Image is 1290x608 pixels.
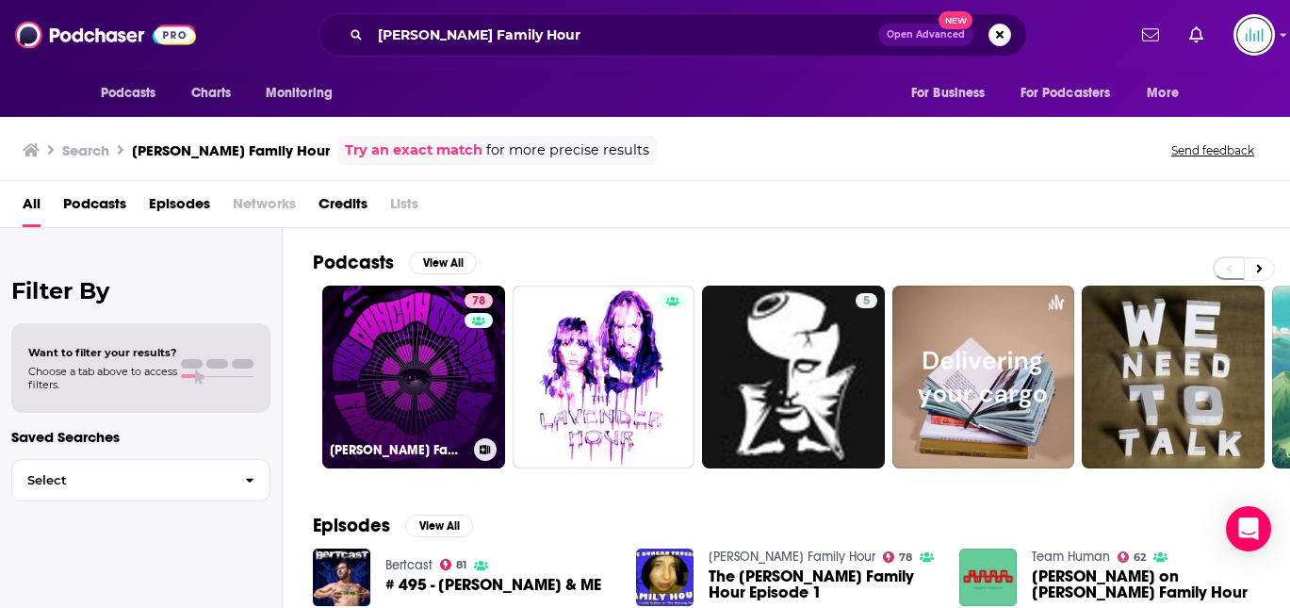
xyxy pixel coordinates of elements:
span: Choose a tab above to access filters. [28,365,177,391]
span: 81 [456,561,466,569]
a: EpisodesView All [313,514,473,537]
span: 5 [863,292,870,311]
span: Want to filter your results? [28,346,177,359]
a: Team Human [1032,549,1110,565]
button: open menu [253,75,357,111]
img: Podchaser - Follow, Share and Rate Podcasts [15,17,196,53]
span: For Business [911,80,986,107]
button: Open AdvancedNew [878,24,973,46]
a: All [23,189,41,227]
span: Open Advanced [887,30,965,40]
span: 78 [899,553,912,562]
span: For Podcasters [1021,80,1111,107]
a: Episodes [149,189,210,227]
span: Networks [233,189,296,227]
button: View All [405,515,473,537]
a: 5 [702,286,885,468]
a: # 495 - Amanda Knox & ME [385,577,601,593]
p: Saved Searches [11,428,270,446]
a: 78 [465,293,493,308]
a: The Duncan Trussell Family Hour Episode 1 [709,568,937,600]
h3: [PERSON_NAME] Family Hour [330,442,466,458]
a: Show notifications dropdown [1135,19,1167,51]
span: 78 [472,292,485,311]
a: Credits [318,189,367,227]
button: open menu [1008,75,1138,111]
h2: Podcasts [313,251,394,274]
button: Send feedback [1166,142,1260,158]
span: New [939,11,972,29]
a: Charts [179,75,243,111]
h2: Filter By [11,277,270,304]
span: Logged in as podglomerate [1233,14,1275,56]
img: # 495 - Amanda Knox & ME [313,549,370,606]
button: open menu [1134,75,1202,111]
a: Show notifications dropdown [1182,19,1211,51]
span: # 495 - [PERSON_NAME] & ME [385,577,601,593]
span: The [PERSON_NAME] Family Hour Episode 1 [709,568,937,600]
a: 62 [1118,551,1147,563]
h3: Search [62,141,109,159]
span: Select [12,474,230,486]
a: 81 [440,559,467,570]
a: Douglas Rushkoff on Duncan Trussell Family Hour [1032,568,1260,600]
span: Lists [390,189,418,227]
button: View All [409,252,477,274]
span: for more precise results [486,140,649,161]
div: Open Intercom Messenger [1226,506,1271,551]
a: Podcasts [63,189,126,227]
a: Try an exact match [345,140,482,161]
a: 78[PERSON_NAME] Family Hour [322,286,505,468]
img: User Profile [1233,14,1275,56]
a: Bertcast [385,557,433,573]
button: Show profile menu [1233,14,1275,56]
span: 62 [1134,553,1146,562]
span: More [1147,80,1179,107]
a: PodcastsView All [313,251,477,274]
span: [PERSON_NAME] on [PERSON_NAME] Family Hour [1032,568,1260,600]
button: open menu [88,75,181,111]
img: Douglas Rushkoff on Duncan Trussell Family Hour [959,549,1017,606]
span: Monitoring [266,80,333,107]
input: Search podcasts, credits, & more... [370,20,878,50]
span: Charts [191,80,232,107]
h2: Episodes [313,514,390,537]
button: Select [11,459,270,501]
button: open menu [898,75,1009,111]
a: 78 [883,551,913,563]
a: 5 [856,293,877,308]
img: The Duncan Trussell Family Hour Episode 1 [636,549,694,606]
h3: [PERSON_NAME] Family Hour [132,141,330,159]
a: Duncan Trussell Family Hour [709,549,875,565]
span: Podcasts [101,80,156,107]
div: Search podcasts, credits, & more... [318,13,1027,57]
